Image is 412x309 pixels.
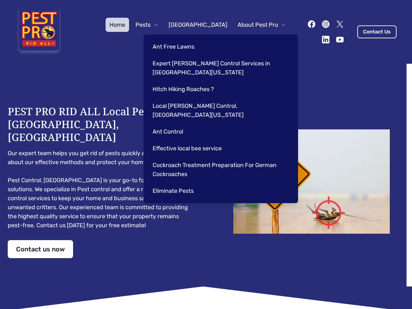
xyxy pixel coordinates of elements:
a: Cockroach Treatment Preparation For German Cockroaches [149,158,290,181]
a: Blog [238,32,258,46]
a: Home [106,18,129,32]
img: Pest Pro Rid All [15,8,63,56]
h1: PEST PRO RID ALL Local Pest Control [GEOGRAPHIC_DATA], [GEOGRAPHIC_DATA] [8,105,193,144]
span: About Pest Pro [238,20,278,29]
a: Contact us now [8,240,73,258]
a: Ant Free Lawns [149,40,290,54]
button: Pests [132,18,162,32]
a: Ant Control [149,125,290,139]
button: Pest Control Community B2B [142,32,236,46]
a: Effective local bee service [149,141,290,155]
button: About Pest Pro [234,18,290,32]
span: Pests [136,20,151,29]
a: Expert [PERSON_NAME] Control Services in [GEOGRAPHIC_DATA][US_STATE] [149,56,290,80]
a: Hitch Hiking Roaches ? [149,82,290,96]
a: Contact [260,32,290,46]
a: Contact Us [357,25,397,38]
a: Local [PERSON_NAME] Control, [GEOGRAPHIC_DATA][US_STATE] [149,99,290,122]
pre: Our expert team helps you get rid of pests quickly and safely. Learn about our effective methods ... [8,149,193,230]
img: Dead cockroach on floor with caution sign pest control [219,129,404,234]
a: Eliminate Pests [149,184,290,198]
a: [GEOGRAPHIC_DATA] [165,18,231,32]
